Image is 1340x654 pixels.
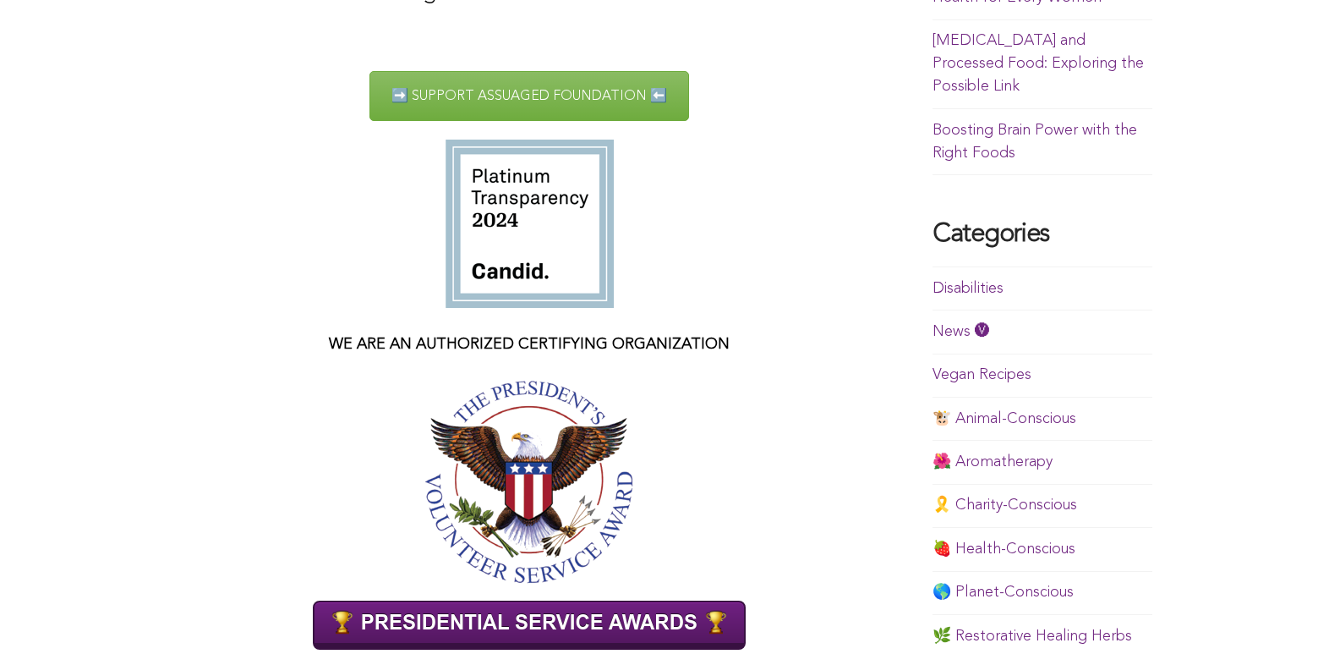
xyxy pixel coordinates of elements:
[933,629,1132,644] a: 🌿 Restorative Healing Herbs
[933,411,1076,426] a: 🐮 Animal-Conscious
[933,33,1144,94] a: [MEDICAL_DATA] and Processed Food: Exploring the Possible Link
[933,585,1074,600] a: 🌎 Planet-Conscious
[369,71,689,121] a: ➡️ SUPPORT ASSUAGED FOUNDATION ⬅️
[933,367,1031,382] a: Vegan Recipes
[933,454,1053,470] a: 🌺 Aromatherapy
[933,541,1075,557] a: 🍓 Health-Conscious
[933,497,1077,513] a: 🎗️ Charity-Conscious
[424,381,634,584] img: pvsa-logo-2x
[933,281,1004,296] a: Disabilities
[933,123,1137,161] a: Boosting Brain Power with the Right Foods
[189,331,871,358] p: WE ARE AN AUTHORIZED CERTIFYING ORGANIZATION
[933,324,990,339] a: News 🅥
[933,221,1152,250] h4: Categories
[1255,573,1340,654] iframe: Chat Widget
[446,140,614,308] img: candid-seal-platinum-2024
[313,601,746,650] img: PRESIDENTIAL SERVICE AWARDS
